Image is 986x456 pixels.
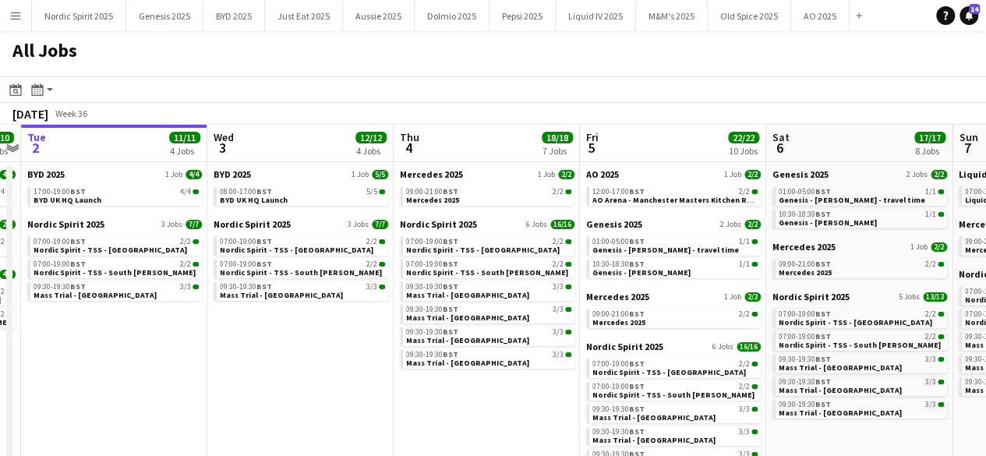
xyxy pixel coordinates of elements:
button: AO 2025 [791,1,850,31]
button: Old Spice 2025 [708,1,791,31]
button: Nordic Spirit 2025 [32,1,126,31]
button: Genesis 2025 [126,1,203,31]
button: Liquid IV 2025 [556,1,636,31]
div: [DATE] [12,106,48,122]
a: 14 [959,6,978,25]
button: Just Eat 2025 [265,1,343,31]
button: Pepsi 2025 [489,1,556,31]
button: Aussie 2025 [343,1,415,31]
span: Week 36 [51,108,90,119]
span: 14 [969,4,980,14]
button: BYD 2025 [203,1,265,31]
button: M&M's 2025 [636,1,708,31]
button: Dolmio 2025 [415,1,489,31]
